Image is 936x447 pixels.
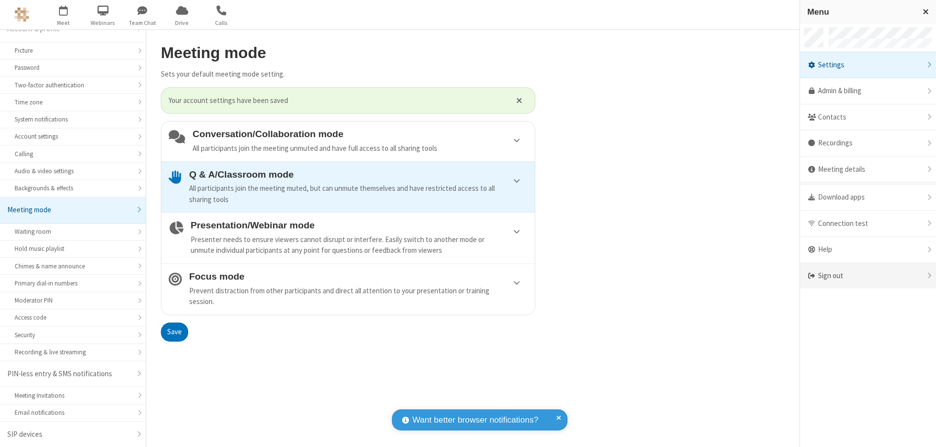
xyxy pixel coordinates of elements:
span: Team Chat [124,19,161,27]
h2: Meeting mode [161,44,535,61]
h4: Focus mode [189,271,527,282]
div: Backgrounds & effects [15,183,131,193]
div: Primary dial-in numbers [15,279,131,288]
span: Calls [203,19,240,27]
div: Presenter needs to ensure viewers cannot disrupt or interfere. Easily switch to another mode or u... [191,234,527,256]
div: Audio & video settings [15,166,131,176]
div: Recordings [800,130,936,157]
div: Time zone [15,98,131,107]
div: Waiting room [15,227,131,236]
div: Download apps [800,184,936,211]
h4: Q & A/Classroom mode [189,169,527,180]
div: PIN-less entry & SMS notifications [7,368,131,380]
span: Meet [45,19,82,27]
div: Meeting mode [7,204,131,216]
span: Your account settings have been saved [169,95,504,106]
div: Hold music playlist [15,244,131,253]
h4: Presentation/Webinar mode [191,220,527,230]
div: Security [15,330,131,340]
div: Prevent distraction from other participants and direct all attention to your presentation or trai... [189,285,527,307]
div: All participants join the meeting muted, but can unmute themselves and have restricted access to ... [189,183,527,205]
div: Moderator PIN [15,296,131,305]
button: Save [161,323,188,342]
div: Connection test [800,211,936,237]
div: SIP devices [7,429,131,440]
div: Contacts [800,104,936,131]
div: System notifications [15,115,131,124]
span: Drive [164,19,200,27]
div: Picture [15,46,131,55]
div: Password [15,63,131,72]
div: Settings [800,52,936,79]
div: Two-factor authentication [15,81,131,90]
div: Help [800,237,936,263]
div: Calling [15,149,131,159]
h4: Conversation/Collaboration mode [193,129,527,139]
a: Admin & billing [800,78,936,104]
p: Sets your default meeting mode setting. [161,69,535,80]
div: Chimes & name announce [15,262,131,271]
img: QA Selenium DO NOT DELETE OR CHANGE [15,7,29,22]
div: Meeting Invitations [15,391,131,400]
h3: Menu [807,7,914,17]
div: Recording & live streaming [15,347,131,357]
div: Sign out [800,263,936,289]
button: Close alert [511,93,527,108]
span: Webinars [85,19,121,27]
div: Access code [15,313,131,322]
div: Email notifications [15,408,131,417]
div: All participants join the meeting unmuted and have full access to all sharing tools [193,143,527,154]
div: Meeting details [800,157,936,183]
div: Account settings [15,132,131,141]
span: Want better browser notifications? [412,414,538,427]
